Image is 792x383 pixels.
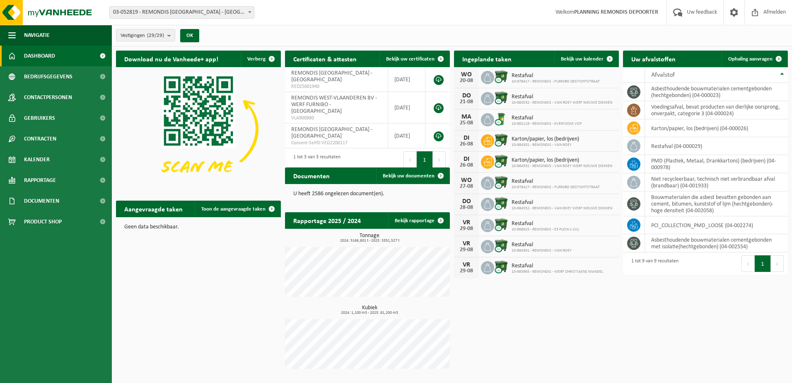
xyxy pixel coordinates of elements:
div: DO [458,92,475,99]
img: WB-1100-CU [494,239,508,253]
div: VR [458,262,475,268]
div: 28-08 [458,205,475,211]
button: Previous [403,151,417,168]
td: [DATE] [388,67,425,92]
div: 26-08 [458,162,475,168]
span: Rapportage [24,170,56,191]
p: U heeft 2586 ongelezen document(en). [293,191,442,197]
span: Restafval [512,199,612,206]
div: 21-08 [458,99,475,105]
span: REMONDIS [GEOGRAPHIC_DATA] - [GEOGRAPHIC_DATA] [291,126,372,139]
img: WB-0240-CU [494,112,508,126]
span: VLA900880 [291,115,382,121]
span: Contracten [24,128,56,149]
span: RED25001940 [291,83,382,90]
button: OK [180,29,199,42]
span: Restafval [512,115,582,121]
p: Geen data beschikbaar. [124,224,273,230]
h3: Tonnage [289,233,450,243]
td: asbesthoudende bouwmaterialen cementgebonden met isolatie(hechtgebonden) (04-002554) [645,234,788,252]
img: WB-1100-CU [494,196,508,211]
span: Restafval [512,263,603,269]
span: Karton/papier, los (bedrijven) [512,157,612,164]
button: Next [771,255,784,272]
div: WO [458,177,475,184]
img: WB-1100-CU [494,175,508,189]
a: Toon de aangevraagde taken [195,201,280,217]
td: bouwmaterialen die asbest bevatten gebonden aan cement, bitumen, kunststof of lijm (hechtgebonden... [645,191,788,216]
a: Bekijk uw certificaten [379,51,449,67]
button: 1 [417,151,433,168]
div: DI [458,135,475,141]
h2: Ingeplande taken [454,51,520,67]
div: 25-08 [458,120,475,126]
td: niet recycleerbaar, technisch niet verbrandbaar afval (brandbaar) (04-001933) [645,173,788,191]
h2: Aangevraagde taken [116,201,191,217]
span: Verberg [247,56,266,62]
span: 10-982119 - REMONDIS - EVERYCOM VOF [512,121,582,126]
span: Contactpersonen [24,87,72,108]
td: restafval (04-000029) [645,137,788,155]
span: Kalender [24,149,50,170]
button: Previous [741,255,755,272]
span: REMONDIS WEST-VLAANDEREN BV - WERF FURNIBO - [GEOGRAPHIC_DATA] [291,95,377,114]
div: VR [458,240,475,247]
div: 1 tot 9 van 9 resultaten [627,255,679,273]
strong: PLANNING REMONDIS DEPOORTER [574,9,658,15]
count: (29/29) [147,33,164,38]
td: [DATE] [388,124,425,148]
button: Next [433,151,446,168]
span: Consent-SelfD-VEG2200117 [291,140,382,146]
span: Restafval [512,178,600,185]
span: Bekijk uw kalender [561,56,604,62]
a: Ophaling aanvragen [722,51,787,67]
span: Documenten [24,191,59,211]
div: DI [458,156,475,162]
span: Bekijk uw certificaten [386,56,435,62]
span: 10-978417 - REMONDIS - FURNIBO GESTICHTSTRAAT [512,185,600,190]
div: MA [458,114,475,120]
div: 27-08 [458,184,475,189]
span: Toon de aangevraagde taken [201,206,266,212]
span: Bekijk uw documenten [383,173,435,179]
img: WB-1100-CU [494,133,508,147]
span: 10-984301 - REMONDIS - VAN ROEY [512,248,572,253]
h2: Documenten [285,167,338,184]
span: 03-052819 - REMONDIS WEST-VLAANDEREN - OOSTENDE [110,7,254,18]
a: Bekijk uw documenten [376,167,449,184]
h2: Certificaten & attesten [285,51,365,67]
span: 10-984532 - REMONDIS - VAN ROEY WERF NIEUWE DOKKEN [512,100,612,105]
span: 2024: 1,100 m3 - 2025: 81,200 m3 [289,311,450,315]
h2: Uw afvalstoffen [623,51,684,67]
span: Vestigingen [121,29,164,42]
span: 10-984532 - REMONDIS - VAN ROEY WERF NIEUWE DOKKEN [512,206,612,211]
span: Restafval [512,73,600,79]
span: 2024: 5166,801 t - 2025: 3351,527 t [289,239,450,243]
a: Bekijk uw kalender [554,51,618,67]
span: 10-985965 - REMONDIS - WERF CHRISTIAENS MANDEL [512,269,603,274]
img: WB-1100-CU [494,260,508,274]
div: 29-08 [458,247,475,253]
div: 20-08 [458,78,475,84]
h3: Kubiek [289,305,450,315]
div: WO [458,71,475,78]
img: WB-1100-CU [494,91,508,105]
h2: Rapportage 2025 / 2024 [285,212,369,228]
span: 10-984532 - REMONDIS - VAN ROEY WERF NIEUWE DOKKEN [512,164,612,169]
button: Vestigingen(29/29) [116,29,175,41]
span: 10-968925 - REMONDIS - E3 PLEIN 1-211 [512,227,579,232]
span: Ophaling aanvragen [728,56,773,62]
button: Verberg [241,51,280,67]
a: Bekijk rapportage [388,212,449,229]
td: karton/papier, los (bedrijven) (04-000026) [645,119,788,137]
img: WB-1100-CU [494,70,508,84]
div: 26-08 [458,141,475,147]
div: 29-08 [458,226,475,232]
span: Dashboard [24,46,55,66]
td: voedingsafval, bevat producten van dierlijke oorsprong, onverpakt, categorie 3 (04-000024) [645,101,788,119]
button: 1 [755,255,771,272]
img: WB-1100-CU [494,218,508,232]
span: Gebruikers [24,108,55,128]
img: WB-1100-CU [494,154,508,168]
h2: Download nu de Vanheede+ app! [116,51,227,67]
